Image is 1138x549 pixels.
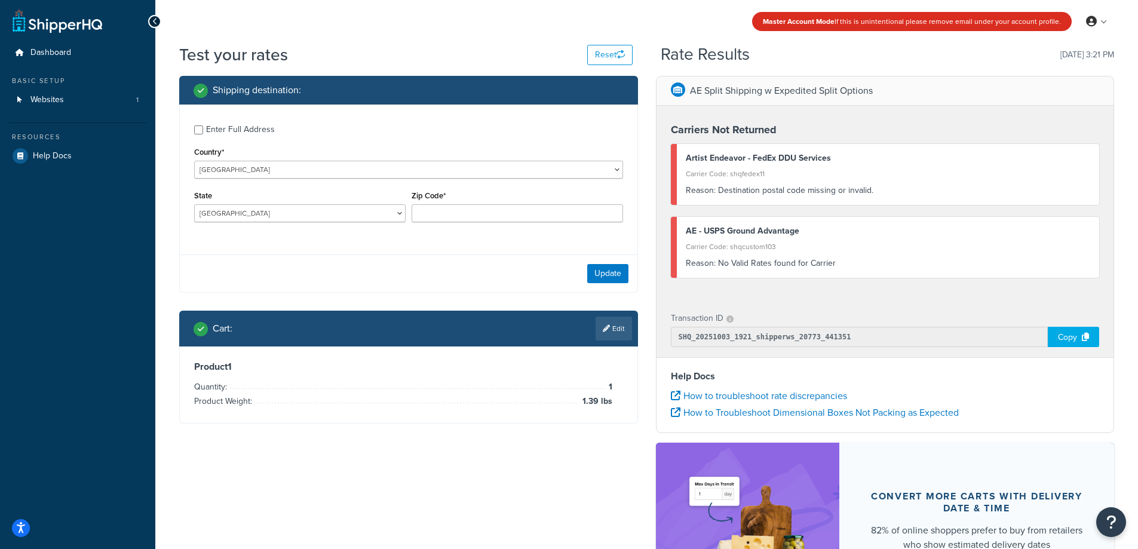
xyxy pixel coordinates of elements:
[661,45,750,64] h2: Rate Results
[686,257,716,269] span: Reason:
[194,125,203,134] input: Enter Full Address
[213,323,232,334] h2: Cart :
[686,255,1091,272] div: No Valid Rates found for Carrier
[671,369,1100,384] h4: Help Docs
[686,150,1091,167] div: Artist Endeavor - FedEx DDU Services
[33,151,72,161] span: Help Docs
[9,89,146,111] a: Websites1
[1060,47,1114,63] p: [DATE] 3:21 PM
[1048,327,1099,347] div: Copy
[671,122,777,137] strong: Carriers Not Returned
[671,389,847,403] a: How to troubleshoot rate discrepancies
[868,490,1086,514] div: Convert more carts with delivery date & time
[194,191,212,200] label: State
[686,184,716,197] span: Reason:
[9,76,146,86] div: Basic Setup
[9,132,146,142] div: Resources
[596,317,632,341] a: Edit
[206,121,275,138] div: Enter Full Address
[690,82,873,99] p: AE Split Shipping w Expedited Split Options
[194,395,255,407] span: Product Weight:
[9,89,146,111] li: Websites
[179,43,288,66] h1: Test your rates
[686,223,1091,240] div: AE - USPS Ground Advantage
[9,42,146,64] a: Dashboard
[1096,507,1126,537] button: Open Resource Center
[671,310,723,327] p: Transaction ID
[30,95,64,105] span: Websites
[136,95,139,105] span: 1
[752,12,1072,31] div: If this is unintentional please remove email under your account profile.
[579,394,612,409] span: 1.39 lbs
[9,145,146,167] a: Help Docs
[194,361,623,373] h3: Product 1
[606,380,612,394] span: 1
[671,406,959,419] a: How to Troubleshoot Dimensional Boxes Not Packing as Expected
[213,85,301,96] h2: Shipping destination :
[194,148,224,157] label: Country*
[686,182,1091,199] div: Destination postal code missing or invalid.
[587,264,628,283] button: Update
[412,191,446,200] label: Zip Code*
[587,45,633,65] button: Reset
[686,238,1091,255] div: Carrier Code: shqcustom103
[686,165,1091,182] div: Carrier Code: shqfedex11
[194,381,230,393] span: Quantity:
[30,48,71,58] span: Dashboard
[763,16,835,27] strong: Master Account Mode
